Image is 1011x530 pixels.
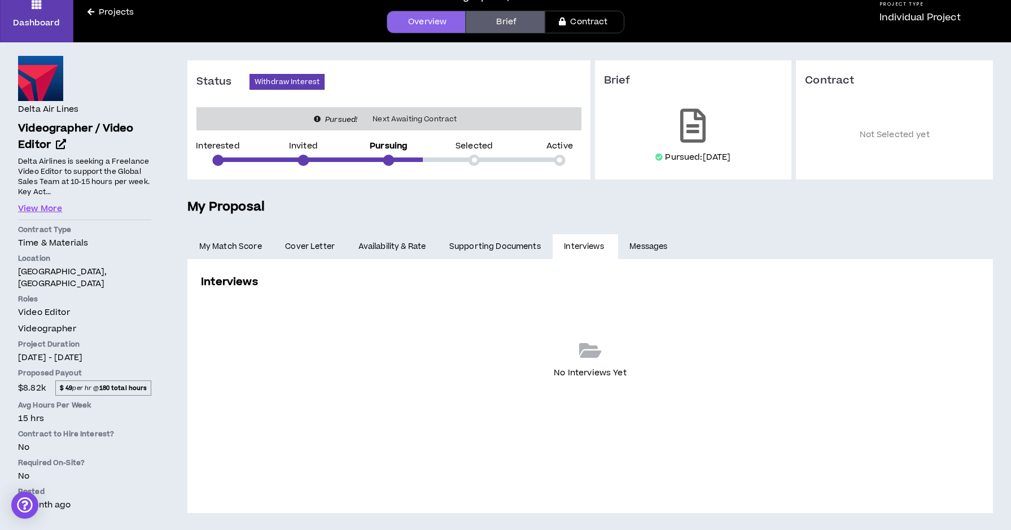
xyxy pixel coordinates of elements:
[18,155,151,198] p: Delta Airlines is seeking a Freelance Video Editor to support the Global Sales Team at 10-15 hour...
[55,380,151,395] span: per hr @
[18,368,151,378] p: Proposed Payout
[879,1,961,8] h5: Project Type
[805,104,984,166] p: Not Selected yet
[18,237,151,249] p: Time & Materials
[13,17,60,29] p: Dashboard
[879,11,961,24] p: Individual Project
[18,458,151,468] p: Required On-Site?
[18,429,151,439] p: Contract to Hire Interest?
[196,75,250,89] h3: Status
[545,11,624,33] a: Contract
[18,323,76,335] span: Videographer
[201,274,258,290] h3: Interviews
[604,74,783,87] h3: Brief
[18,470,151,482] p: No
[325,115,357,125] i: Pursued!
[18,266,151,290] p: [GEOGRAPHIC_DATA], [GEOGRAPHIC_DATA]
[546,142,573,150] p: Active
[370,142,408,150] p: Pursuing
[805,74,984,87] h3: Contract
[18,413,151,424] p: 15 hrs
[554,367,626,379] p: No Interviews Yet
[18,225,151,235] p: Contract Type
[618,234,682,259] a: Messages
[60,384,73,392] strong: $ 49
[18,294,151,304] p: Roles
[18,380,46,396] span: $8.82k
[456,142,493,150] p: Selected
[11,492,38,519] div: Open Intercom Messenger
[187,198,993,217] h5: My Proposal
[18,121,134,152] span: Videographer / Video Editor
[665,152,730,163] p: Pursued: [DATE]
[285,240,335,253] span: Cover Letter
[18,400,151,410] p: Avg Hours Per Week
[196,142,239,150] p: Interested
[18,103,78,116] h4: Delta Air Lines
[18,352,151,363] p: [DATE] - [DATE]
[18,306,70,318] span: Video Editor
[18,253,151,264] p: Location
[73,6,148,19] a: Projects
[99,384,147,392] strong: 180 total hours
[250,74,325,90] button: Withdraw Interest
[18,499,151,511] p: a month ago
[347,234,437,259] a: Availability & Rate
[289,142,318,150] p: Invited
[366,113,463,125] span: Next Awaiting Contract
[466,11,545,33] a: Brief
[18,487,151,497] p: Posted
[553,234,618,259] a: Interviews
[18,203,62,215] button: View More
[18,121,151,154] a: Videographer / Video Editor
[187,234,274,259] a: My Match Score
[18,339,151,349] p: Project Duration
[437,234,552,259] a: Supporting Documents
[387,11,466,33] a: Overview
[18,441,151,453] p: No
